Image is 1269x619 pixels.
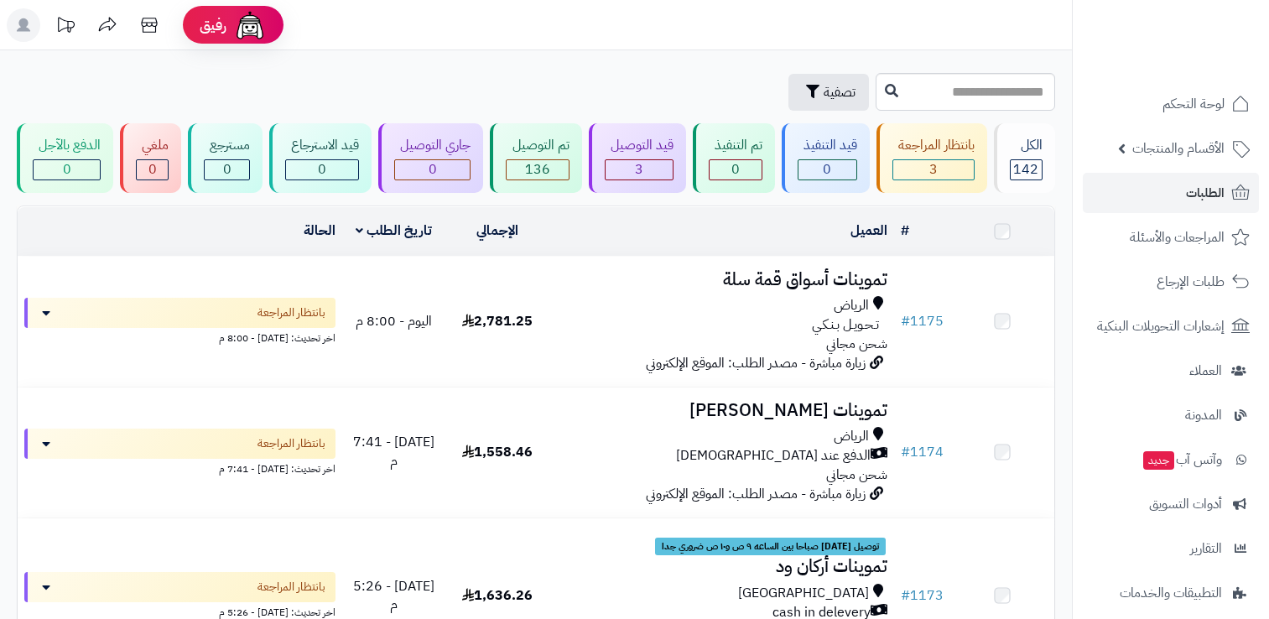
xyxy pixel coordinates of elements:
[1186,181,1225,205] span: الطلبات
[200,15,226,35] span: رفيق
[1157,270,1225,294] span: طلبات الإرجاع
[1010,136,1043,155] div: الكل
[33,136,101,155] div: الدفع بالآجل
[812,315,879,335] span: تـحـويـل بـنـكـي
[286,160,358,179] div: 0
[1120,581,1222,605] span: التطبيقات والخدمات
[476,221,518,241] a: الإجمالي
[1083,262,1259,302] a: طلبات الإرجاع
[1189,359,1222,382] span: العملاء
[429,159,437,179] span: 0
[223,159,231,179] span: 0
[834,427,869,446] span: الرياض
[823,159,831,179] span: 0
[394,136,471,155] div: جاري التوصيل
[1190,537,1222,560] span: التقارير
[778,123,873,193] a: قيد التنفيذ 0
[1149,492,1222,516] span: أدوات التسويق
[356,221,432,241] a: تاريخ الطلب
[738,584,869,603] span: [GEOGRAPHIC_DATA]
[798,136,857,155] div: قيد التنفيذ
[901,585,910,606] span: #
[63,159,71,179] span: 0
[585,123,689,193] a: قيد التوصيل 3
[788,74,869,111] button: تصفية
[318,159,326,179] span: 0
[1130,226,1225,249] span: المراجعات والأسئلة
[834,296,869,315] span: الرياض
[1083,484,1259,524] a: أدوات التسويق
[462,442,533,462] span: 1,558.46
[117,123,185,193] a: ملغي 0
[462,585,533,606] span: 1,636.26
[1185,403,1222,427] span: المدونة
[709,136,762,155] div: تم التنفيذ
[901,442,944,462] a: #1174
[991,123,1058,193] a: الكل142
[1083,173,1259,213] a: الطلبات
[137,160,168,179] div: 0
[257,435,325,452] span: بانتظار المراجعة
[873,123,991,193] a: بانتظار المراجعة 3
[901,311,910,331] span: #
[710,160,762,179] div: 0
[901,311,944,331] a: #1175
[826,465,887,485] span: شحن مجاني
[1142,448,1222,471] span: وآتس آب
[556,270,888,289] h3: تموينات أسواق قمة سلة
[353,432,434,471] span: [DATE] - 7:41 م
[646,353,866,373] span: زيارة مباشرة - مصدر الطلب: الموقع الإلكتروني
[1083,84,1259,124] a: لوحة التحكم
[44,8,86,46] a: تحديثات المنصة
[507,160,568,179] div: 136
[1083,306,1259,346] a: إشعارات التحويلات البنكية
[1132,137,1225,160] span: الأقسام والمنتجات
[556,557,888,576] h3: تموينات أركان ود
[24,328,335,346] div: اخر تحديث: [DATE] - 8:00 م
[1013,159,1038,179] span: 142
[486,123,585,193] a: تم التوصيل 136
[1143,451,1174,470] span: جديد
[525,159,550,179] span: 136
[1083,217,1259,257] a: المراجعات والأسئلة
[353,576,434,616] span: [DATE] - 5:26 م
[148,159,157,179] span: 0
[395,160,470,179] div: 0
[1083,528,1259,569] a: التقارير
[850,221,887,241] a: العميل
[731,159,740,179] span: 0
[676,446,871,466] span: الدفع عند [DEMOGRAPHIC_DATA]
[893,160,974,179] div: 3
[901,221,909,241] a: #
[606,160,673,179] div: 3
[34,160,100,179] div: 0
[689,123,778,193] a: تم التنفيذ 0
[13,123,117,193] a: الدفع بالآجل 0
[257,304,325,321] span: بانتظار المراجعة
[798,160,856,179] div: 0
[901,585,944,606] a: #1173
[285,136,359,155] div: قيد الاسترجاع
[901,442,910,462] span: #
[1097,315,1225,338] span: إشعارات التحويلات البنكية
[233,8,267,42] img: ai-face.png
[136,136,169,155] div: ملغي
[205,160,249,179] div: 0
[655,538,886,556] span: توصيل [DATE] صباحا بين الساعه ٩ ص و١٠ ص ضروري جدا
[605,136,674,155] div: قيد التوصيل
[204,136,250,155] div: مسترجع
[1083,395,1259,435] a: المدونة
[185,123,266,193] a: مسترجع 0
[266,123,375,193] a: قيد الاسترجاع 0
[257,579,325,596] span: بانتظار المراجعة
[635,159,643,179] span: 3
[304,221,335,241] a: الحالة
[1083,440,1259,480] a: وآتس آبجديد
[1083,351,1259,391] a: العملاء
[826,334,887,354] span: شحن مجاني
[892,136,975,155] div: بانتظار المراجعة
[356,311,432,331] span: اليوم - 8:00 م
[462,311,533,331] span: 2,781.25
[929,159,938,179] span: 3
[1083,573,1259,613] a: التطبيقات والخدمات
